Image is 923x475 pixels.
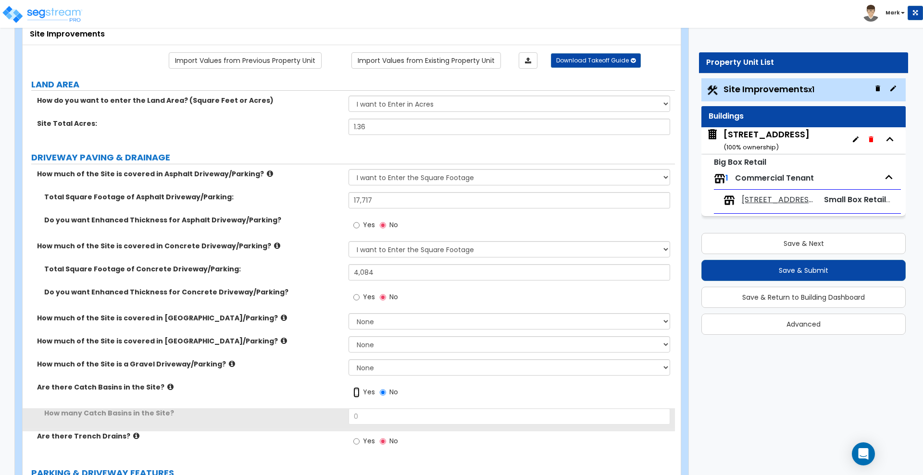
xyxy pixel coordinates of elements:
i: click for more info! [281,337,287,344]
small: x1 [808,85,814,95]
span: No [389,292,398,302]
a: Import the dynamic attributes value through Excel sheet [519,52,537,69]
b: Mark [886,9,900,16]
i: click for more info! [267,170,273,177]
button: Download Takeoff Guide [551,53,641,68]
input: No [380,387,386,398]
img: logo_pro_r.png [1,5,83,24]
input: Yes [353,436,360,447]
label: Site Total Acres: [37,119,341,128]
img: avatar.png [862,5,879,22]
button: Save & Return to Building Dashboard [701,287,906,308]
i: click for more info! [167,383,174,390]
label: Are there Trench Drains? [37,431,341,441]
label: How much of the Site is covered in Asphalt Driveway/Parking? [37,169,341,179]
i: click for more info! [274,242,280,249]
label: How much of the Site is covered in [GEOGRAPHIC_DATA]/Parking? [37,336,341,346]
img: Construction.png [706,84,719,97]
input: No [380,436,386,447]
label: Total Square Footage of Concrete Driveway/Parking: [44,264,341,274]
span: Yes [363,436,375,446]
label: How much of the Site is a Gravel Driveway/Parking? [37,359,341,369]
button: Save & Next [701,233,906,254]
span: Yes [363,387,375,397]
a: Import the dynamic attribute values from previous properties. [169,52,322,69]
img: building.svg [706,128,719,141]
i: click for more info! [229,360,235,367]
span: Yes [363,292,375,302]
label: How much of the Site is covered in Concrete Driveway/Parking? [37,241,341,251]
span: 725 E Ridge Rd [706,128,810,153]
span: No [389,436,398,446]
span: 1 [725,172,728,183]
i: click for more info! [133,432,139,439]
img: tenants.png [723,195,735,206]
span: Small Box Retail Tenant [824,194,916,205]
span: Commercial Tenant [735,172,814,183]
div: Property Unit List [706,57,901,68]
button: Save & Submit [701,260,906,281]
a: Import the dynamic attribute values from existing properties. [351,52,501,69]
span: Yes [363,220,375,230]
label: Do you want Enhanced Thickness for Asphalt Driveway/Parking? [44,215,341,225]
span: No [389,220,398,230]
label: How many Catch Basins in the Site? [44,408,341,418]
i: click for more info! [281,314,287,321]
input: No [380,220,386,231]
label: How much of the Site is covered in [GEOGRAPHIC_DATA]/Parking? [37,313,341,323]
label: LAND AREA [31,78,675,91]
div: Open Intercom Messenger [852,442,875,465]
input: No [380,292,386,303]
div: Site Improvements [30,29,674,40]
input: Yes [353,220,360,231]
input: Yes [353,292,360,303]
label: Are there Catch Basins in the Site? [37,382,341,392]
input: Yes [353,387,360,398]
label: DRIVEWAY PAVING & DRAINAGE [31,151,675,164]
img: tenants.png [714,173,725,184]
label: Total Square Footage of Asphalt Driveway/Parking: [44,192,341,202]
label: Do you want Enhanced Thickness for Concrete Driveway/Parking? [44,287,341,297]
span: 725 E Ridge Rd [742,195,816,206]
div: [STREET_ADDRESS] [723,128,810,153]
small: ( 100 % ownership) [723,143,779,152]
button: Advanced [701,314,906,335]
small: Big Box Retail [714,157,766,168]
span: Download Takeoff Guide [556,56,629,64]
div: Buildings [709,111,898,122]
span: No [389,387,398,397]
span: Site Improvements [723,83,814,95]
label: How do you want to enter the Land Area? (Square Feet or Acres) [37,96,341,105]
